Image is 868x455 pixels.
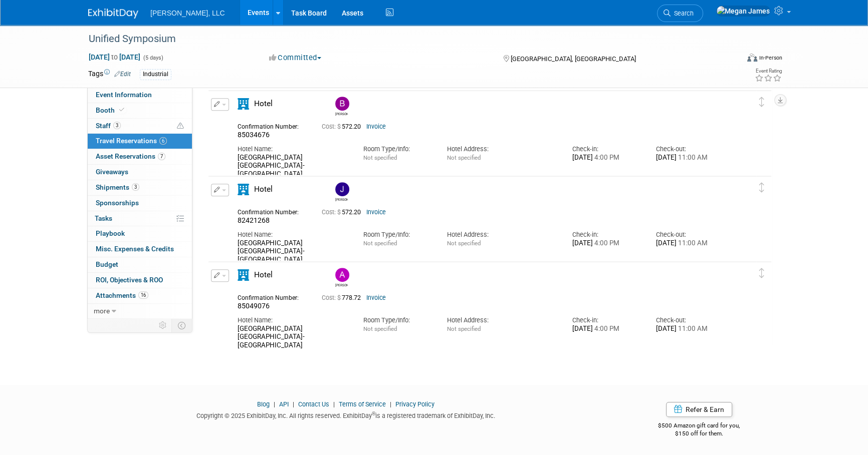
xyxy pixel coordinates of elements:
span: [GEOGRAPHIC_DATA], [GEOGRAPHIC_DATA] [510,55,635,63]
span: Misc. Expenses & Credits [96,245,174,253]
span: Attachments [96,291,148,299]
button: Committed [266,53,325,63]
div: [DATE] [572,154,641,162]
span: 778.72 [322,294,365,301]
span: 3 [113,122,121,129]
div: Confirmation Number: [238,120,307,131]
img: Format-Inperson.png [747,54,757,62]
a: Invoice [366,123,386,130]
div: Alexius Emejom [335,282,348,287]
div: [DATE] [656,239,725,248]
a: API [279,400,289,408]
div: Jeff Seaton [333,182,350,202]
div: Check-in: [572,230,641,239]
span: Hotel [254,99,273,108]
div: Check-out: [656,316,725,325]
span: Cost: $ [322,123,342,130]
div: Check-in: [572,145,641,154]
div: Check-out: [656,230,725,239]
div: [DATE] [572,325,641,333]
span: 85049076 [238,302,270,310]
div: Bernhard Wessendorf [333,97,350,116]
a: Tasks [88,211,192,226]
span: 16 [138,291,148,299]
a: Budget [88,257,192,272]
a: Asset Reservations7 [88,149,192,164]
a: Giveaways [88,165,192,180]
span: 4:00 PM [593,239,619,247]
span: Not specified [363,154,396,161]
span: Staff [96,122,121,130]
div: Confirmation Number: [238,291,307,302]
span: Not specified [447,325,480,332]
img: Bernhard Wessendorf [335,97,349,111]
a: Invoice [366,209,386,216]
span: 82421268 [238,216,270,224]
div: Hotel Address: [447,230,557,239]
span: more [94,307,110,315]
i: Click and drag to move item [759,183,764,193]
div: Copyright © 2025 ExhibitDay, Inc. All rights reserved. ExhibitDay is a registered trademark of Ex... [88,409,603,420]
span: (5 days) [142,55,163,61]
div: [DATE] [656,154,725,162]
div: Bernhard Wessendorf [335,111,348,116]
span: Booth [96,106,126,114]
span: 572.20 [322,209,365,216]
span: | [331,400,337,408]
img: Alexius Emejom [335,268,349,282]
span: Not specified [447,240,480,247]
a: Sponsorships [88,196,192,211]
i: Click and drag to move item [759,268,764,278]
a: Search [657,5,703,22]
span: 11:00 AM [677,325,708,332]
div: Hotel Address: [447,316,557,325]
span: | [387,400,394,408]
div: Jeff Seaton [335,196,348,202]
td: Toggle Event Tabs [172,319,192,332]
div: [GEOGRAPHIC_DATA] [GEOGRAPHIC_DATA]-[GEOGRAPHIC_DATA] [238,239,348,264]
span: Hotel [254,185,273,194]
span: Cost: $ [322,294,342,301]
div: Hotel Name: [238,316,348,325]
span: 85034676 [238,131,270,139]
div: Event Rating [755,69,782,74]
div: Check-in: [572,316,641,325]
span: [DATE] [DATE] [88,53,141,62]
span: [PERSON_NAME], LLC [150,9,225,17]
a: Refer & Earn [666,402,732,417]
a: Attachments16 [88,288,192,303]
span: 11:00 AM [677,154,708,161]
td: Personalize Event Tab Strip [154,319,172,332]
div: $500 Amazon gift card for you, [618,415,780,438]
a: ROI, Objectives & ROO [88,273,192,288]
span: to [110,53,119,61]
a: Booth [88,103,192,118]
span: Potential Scheduling Conflict -- at least one attendee is tagged in another overlapping event. [177,122,184,131]
div: Room Type/Info: [363,145,431,154]
span: Search [671,10,694,17]
a: Blog [257,400,270,408]
span: | [290,400,297,408]
div: $150 off for them. [618,429,780,438]
img: ExhibitDay [88,9,138,19]
div: Hotel Name: [238,230,348,239]
div: [DATE] [572,239,641,248]
span: 572.20 [322,123,365,130]
div: [DATE] [656,325,725,333]
span: Playbook [96,229,125,237]
div: Hotel Name: [238,145,348,154]
span: Not specified [363,325,396,332]
a: Privacy Policy [395,400,435,408]
span: Giveaways [96,168,128,176]
span: Not specified [363,240,396,247]
span: 4:00 PM [593,325,619,332]
span: Cost: $ [322,209,342,216]
div: Confirmation Number: [238,206,307,216]
span: 3 [132,183,139,191]
a: Contact Us [298,400,329,408]
a: Event Information [88,88,192,103]
span: Hotel [254,270,273,279]
a: Travel Reservations6 [88,134,192,149]
a: Edit [114,71,131,78]
i: Hotel [238,269,249,281]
